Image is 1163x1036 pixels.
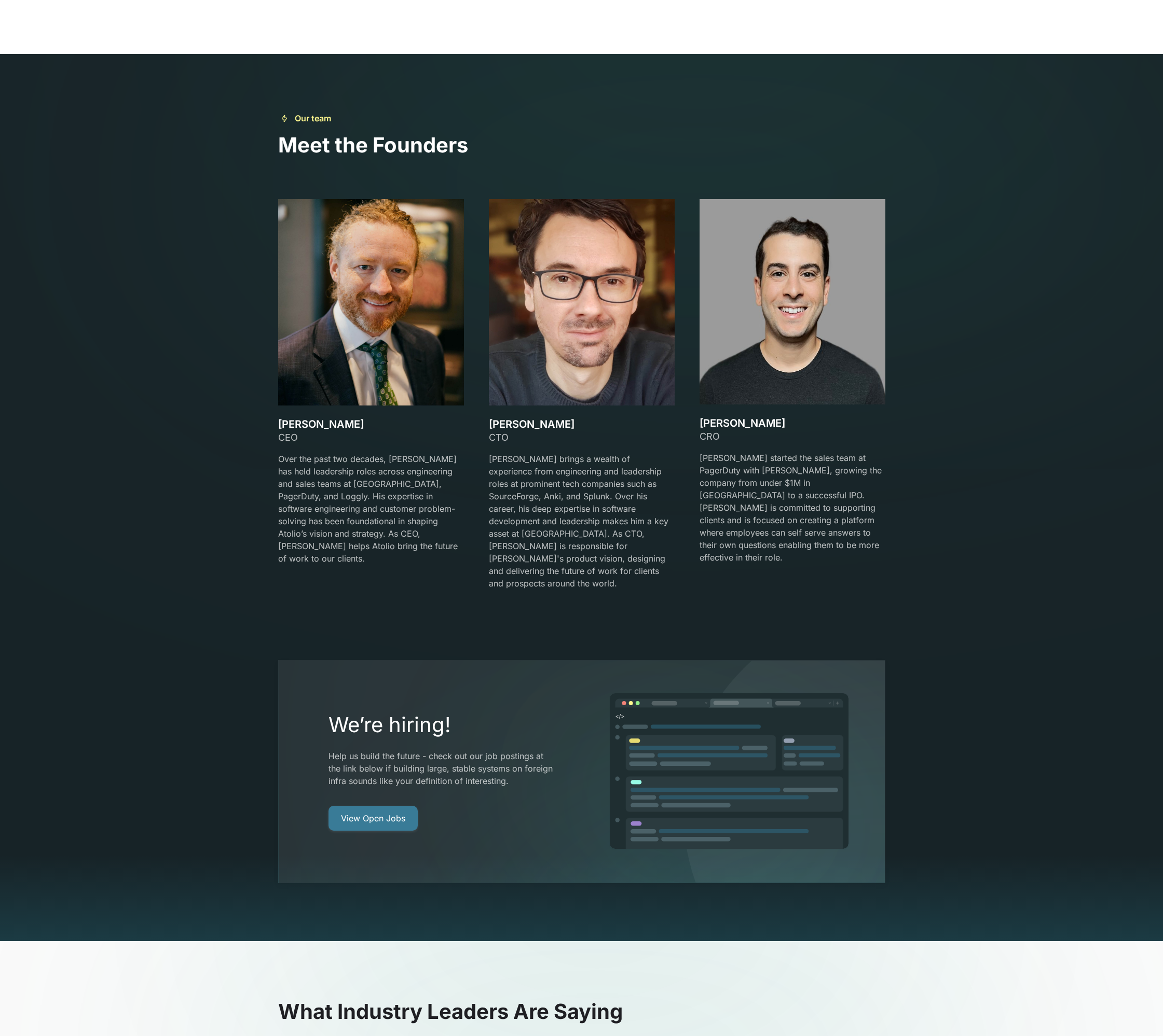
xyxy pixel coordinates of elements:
h3: [PERSON_NAME] [700,417,885,429]
h2: What Industry Leaders Are Saying [278,999,885,1024]
div: CRO [700,429,885,443]
img: image [609,693,850,850]
img: team [278,199,464,405]
h2: Meet the Founders [278,133,885,158]
img: team [489,199,675,405]
h3: [PERSON_NAME] [278,418,464,430]
p: Help us build the future - check out our job postings at the link below if building large, stable... [329,750,556,787]
p: Over the past two decades, [PERSON_NAME] has held leadership roles across engineering and sales t... [278,453,464,565]
a: View Open Jobs [329,806,418,831]
div: CEO [278,430,464,444]
iframe: Chat Widget [1111,986,1163,1036]
img: team [700,199,885,404]
div: Our team [295,112,331,124]
h2: We’re hiring! [329,712,556,737]
p: [PERSON_NAME] brings a wealth of experience from engineering and leadership roles at prominent te... [489,453,675,590]
div: CTO [489,430,675,444]
h3: [PERSON_NAME] [489,418,675,430]
p: [PERSON_NAME] started the sales team at PagerDuty with [PERSON_NAME], growing the company from un... [700,452,885,564]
